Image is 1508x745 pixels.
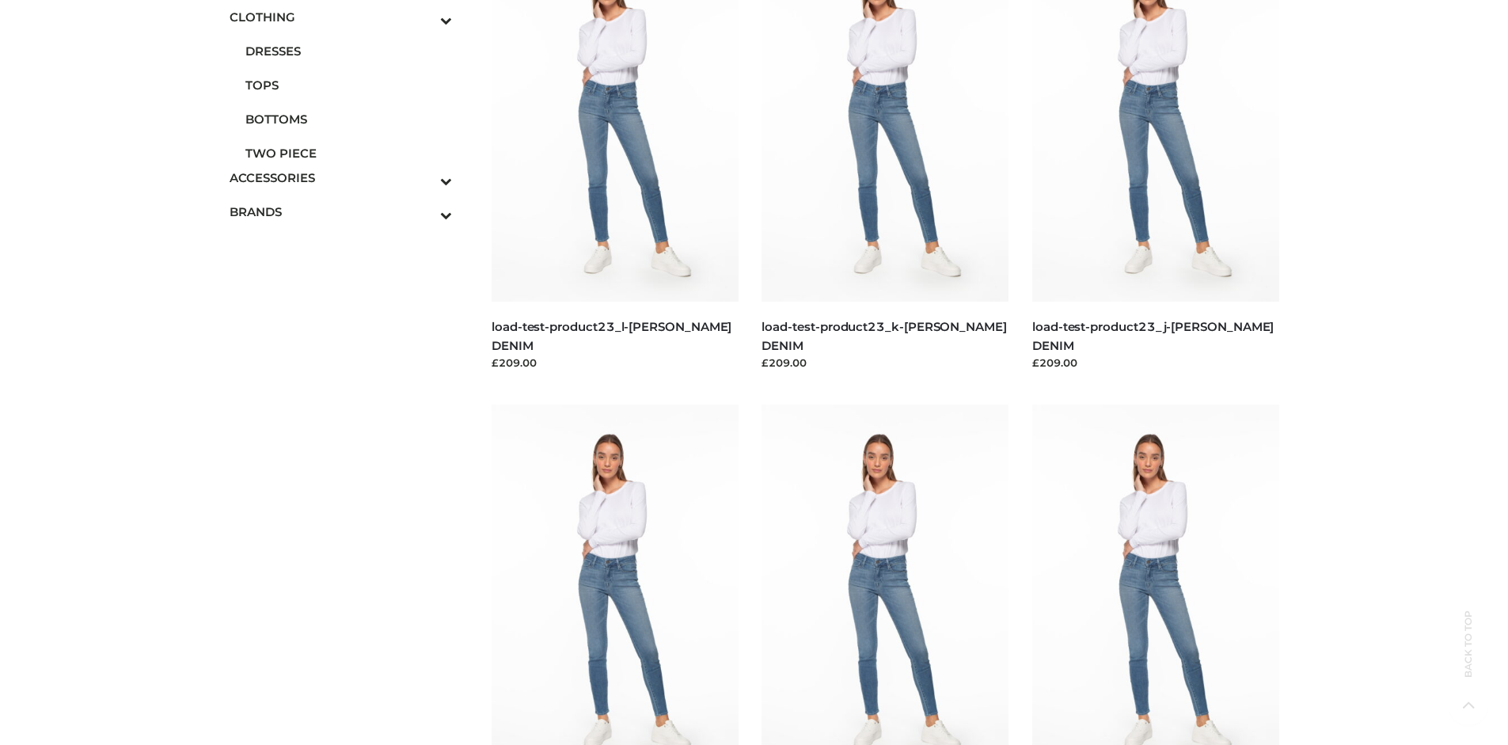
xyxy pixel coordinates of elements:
a: BRANDSToggle Submenu [230,195,453,229]
a: TWO PIECE [245,136,453,170]
span: BOTTOMS [245,110,453,128]
a: load-test-product23_k-[PERSON_NAME] DENIM [762,319,1006,352]
span: ACCESSORIES [230,169,453,187]
a: ACCESSORIESToggle Submenu [230,161,453,195]
a: TOPS [245,68,453,102]
button: Toggle Submenu [397,195,452,229]
span: DRESSES [245,42,453,60]
a: load-test-product23_j-[PERSON_NAME] DENIM [1032,319,1274,352]
span: TOPS [245,76,453,94]
a: BOTTOMS [245,102,453,136]
span: BRANDS [230,203,453,221]
div: £209.00 [1032,355,1279,371]
span: Back to top [1449,638,1488,678]
a: DRESSES [245,34,453,68]
div: £209.00 [762,355,1008,371]
span: CLOTHING [230,8,453,26]
div: £209.00 [492,355,739,371]
a: load-test-product23_l-[PERSON_NAME] DENIM [492,319,731,352]
span: TWO PIECE [245,144,453,162]
button: Toggle Submenu [397,161,452,195]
